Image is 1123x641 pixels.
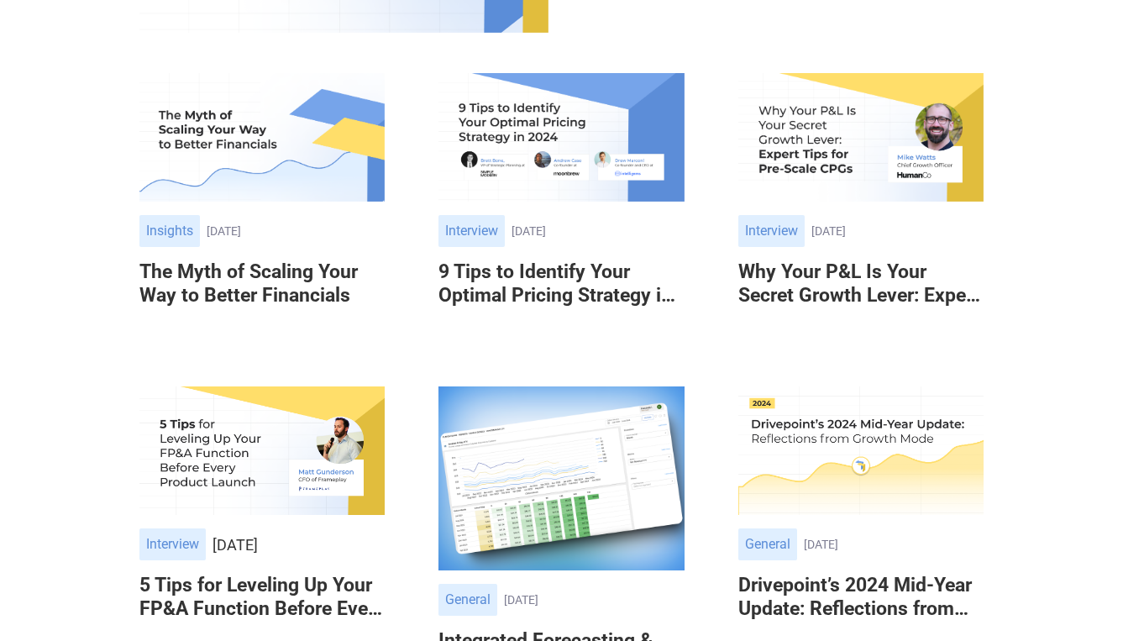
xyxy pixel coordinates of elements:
[139,386,386,516] img: 5 Tips for Leveling Up Your FP&A Function Before Every Product Launch
[207,224,386,239] div: [DATE]
[738,386,984,516] img: Drivepoint’s 2024 Mid-Year Update: Reflections from Growth Mode
[738,528,797,560] div: General
[512,224,685,239] div: [DATE]
[438,73,685,333] a: Interview[DATE]9 Tips to Identify Your Optimal Pricing Strategy in [DATE]
[738,260,984,307] h6: Why Your P&L Is Your Secret Growth Lever: Expert Tips for Pre-Scale CPGs
[804,538,984,552] div: [DATE]
[738,574,984,620] h6: Drivepoint’s 2024 Mid-Year Update: Reflections from Growth Mode
[811,224,984,239] div: [DATE]
[738,215,805,247] div: Interview
[139,73,386,202] img: The Myth of Scaling Your Way to Better Financials
[438,584,497,616] div: General
[139,73,386,333] a: Insights[DATE]The Myth of Scaling Your Way to Better Financials
[504,593,685,607] div: [DATE]
[139,528,206,560] div: Interview
[139,260,386,307] h6: The Myth of Scaling Your Way to Better Financials
[139,574,386,620] h6: 5 Tips for Leveling Up Your FP&A Function Before Every Product Launch
[738,73,984,202] img: Why Your P&L Is Your Secret Growth Lever: Expert Tips for Pre-Scale CPGs
[438,73,685,202] img: 9 Tips to Identify Your Optimal Pricing Strategy in 2024
[738,73,984,333] a: Interview[DATE]Why Your P&L Is Your Secret Growth Lever: Expert Tips for Pre-Scale CPGs
[438,215,505,247] div: Interview
[213,534,258,555] div: [DATE]
[438,386,685,570] img: Integrated Forecasting & Reporting for All Channels: Your Guide to Drivepoint’s 2024 Releases
[438,260,685,307] h6: 9 Tips to Identify Your Optimal Pricing Strategy in [DATE]
[139,215,200,247] div: Insights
